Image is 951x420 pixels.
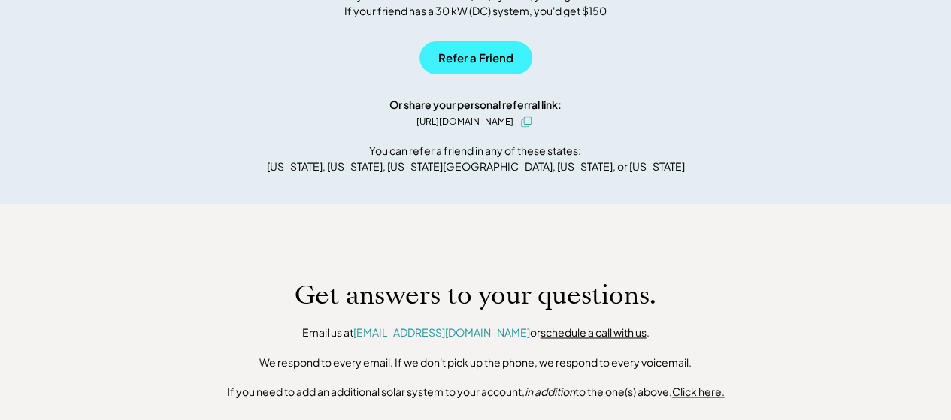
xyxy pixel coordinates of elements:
[267,143,685,174] div: You can refer a friend in any of these states: [US_STATE], [US_STATE], [US_STATE][GEOGRAPHIC_DATA...
[353,325,530,339] a: [EMAIL_ADDRESS][DOMAIN_NAME]
[517,113,535,131] button: click to copy
[389,97,562,113] div: Or share your personal referral link:
[302,325,650,340] div: Email us at or .
[419,41,532,74] button: Refer a Friend
[416,115,513,128] div: [URL][DOMAIN_NAME]
[259,355,692,370] div: We respond to every email. If we don't pick up the phone, we respond to every voicemail.
[541,325,647,339] a: schedule a call with us
[525,385,575,398] em: in addition
[227,385,725,400] div: If you need to add an additional solar system to your account, to the one(s) above,
[295,279,656,311] h1: Get answers to your questions.
[672,385,725,398] u: Click here.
